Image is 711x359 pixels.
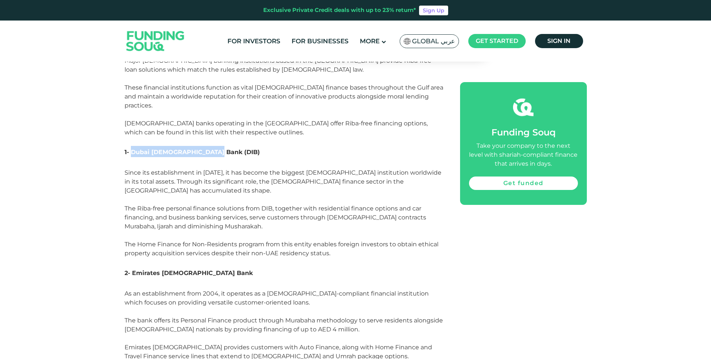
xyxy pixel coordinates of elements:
span: Global عربي [412,37,455,46]
span: Major [DEMOGRAPHIC_DATA] banking institutions based in the [GEOGRAPHIC_DATA] provide Riba-free lo... [125,57,443,136]
span: Funding Souq [491,127,556,138]
span: More [360,37,380,45]
a: For Businesses [290,35,350,47]
img: Logo [119,22,192,60]
img: SA Flag [404,38,410,44]
span: 1- Dubai [DEMOGRAPHIC_DATA] Bank (DIB) [125,149,260,156]
a: Sign Up [419,6,448,15]
a: Get funded [469,177,578,190]
img: fsicon [513,97,534,118]
div: Exclusive Private Credit deals with up to 23% return* [263,6,416,15]
span: Get started [476,37,518,44]
div: Take your company to the next level with shariah-compliant finance that arrives in days. [469,141,578,168]
span: Since its establishment in [DATE], it has become the biggest [DEMOGRAPHIC_DATA] institution world... [125,169,441,257]
span: 2- Emirates [DEMOGRAPHIC_DATA] Bank [125,269,253,277]
a: For Investors [226,35,282,47]
a: Sign in [535,34,583,48]
span: Sign in [547,37,570,44]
